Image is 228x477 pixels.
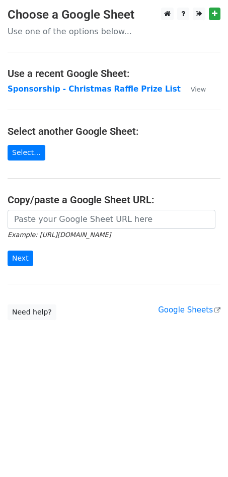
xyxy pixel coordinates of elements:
[181,85,206,94] a: View
[8,8,220,22] h3: Choose a Google Sheet
[8,145,45,161] a: Select...
[8,194,220,206] h4: Copy/paste a Google Sheet URL:
[8,85,181,94] a: Sponsorship - Christmas Raffle Prize List
[8,251,33,266] input: Next
[8,67,220,79] h4: Use a recent Google Sheet:
[8,304,56,320] a: Need help?
[158,305,220,314] a: Google Sheets
[8,231,111,238] small: Example: [URL][DOMAIN_NAME]
[8,26,220,37] p: Use one of the options below...
[191,86,206,93] small: View
[8,125,220,137] h4: Select another Google Sheet:
[8,210,215,229] input: Paste your Google Sheet URL here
